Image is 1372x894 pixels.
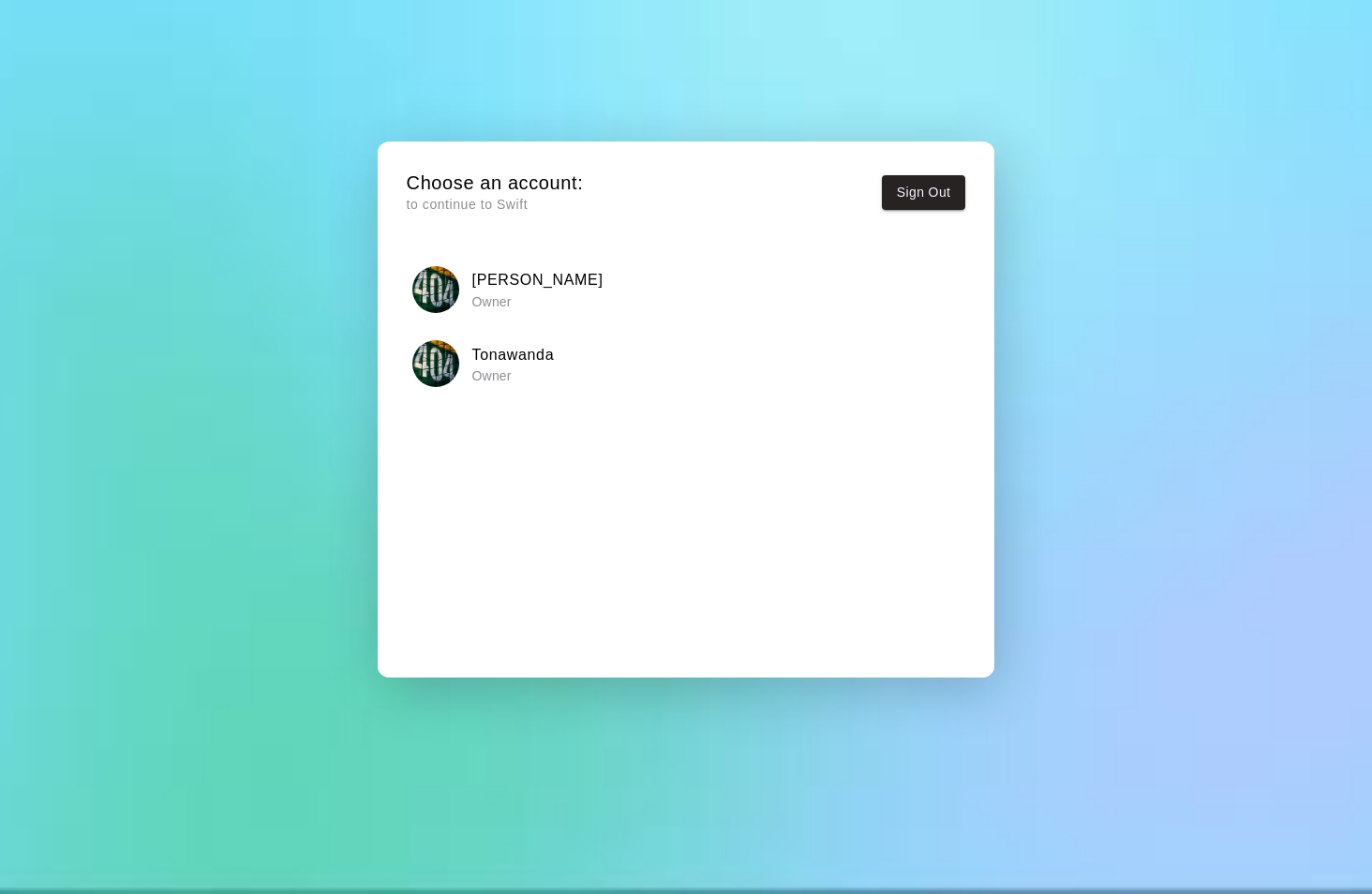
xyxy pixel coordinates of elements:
p: Owner [472,292,604,311]
p: Owner [472,366,555,385]
button: Sign Out [882,175,966,210]
button: TonawandaTonawanda Owner [407,335,966,394]
h6: [PERSON_NAME] [472,268,604,292]
img: Clarence [412,266,459,313]
img: Tonawanda [412,340,459,387]
h5: Choose an account: [407,171,584,196]
button: Clarence[PERSON_NAME] Owner [407,260,966,319]
p: to continue to Swift [407,195,584,215]
h6: Tonawanda [472,343,555,367]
